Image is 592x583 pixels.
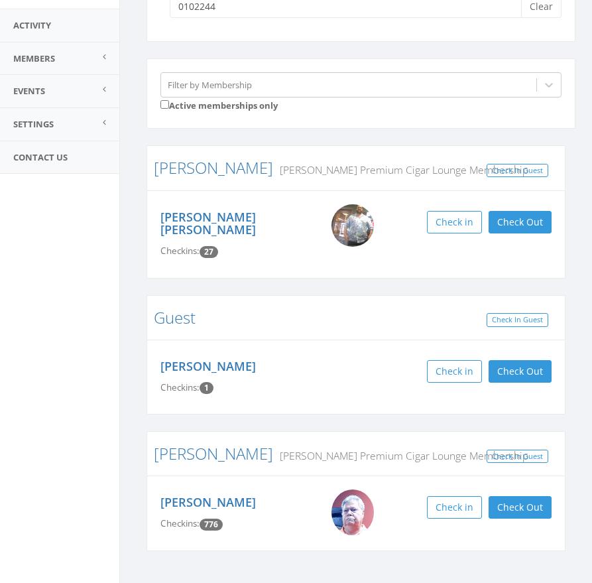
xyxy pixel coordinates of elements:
button: Check in [427,496,482,519]
span: Checkins: [160,517,200,529]
a: [PERSON_NAME] [PERSON_NAME] [160,209,256,238]
span: Contact Us [13,151,68,163]
span: Checkin count [200,382,213,394]
button: Check in [427,360,482,383]
a: Check In Guest [487,164,548,178]
a: Check In Guest [487,313,548,327]
small: [PERSON_NAME] Premium Cigar Lounge Membership [273,448,528,463]
span: Checkins: [160,245,200,257]
a: Check In Guest [487,450,548,464]
span: Events [13,85,45,97]
span: Settings [13,118,54,130]
div: Filter by Membership [168,78,252,91]
small: [PERSON_NAME] Premium Cigar Lounge Membership [273,162,528,177]
button: Check Out [489,496,552,519]
button: Check Out [489,360,552,383]
a: [PERSON_NAME] [160,358,256,374]
span: Checkins: [160,381,200,393]
button: Check in [427,211,482,233]
a: [PERSON_NAME] [160,494,256,510]
span: Checkin count [200,246,218,258]
a: [PERSON_NAME] [154,442,273,464]
a: [PERSON_NAME] [154,157,273,178]
button: Check Out [489,211,552,233]
span: Checkin count [200,519,223,531]
input: Active memberships only [160,100,169,109]
img: Chris_Bobby.png [331,204,374,247]
a: Guest [154,306,196,328]
img: Big_Mike.jpg [331,489,374,535]
span: Members [13,52,55,64]
label: Active memberships only [160,97,278,112]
